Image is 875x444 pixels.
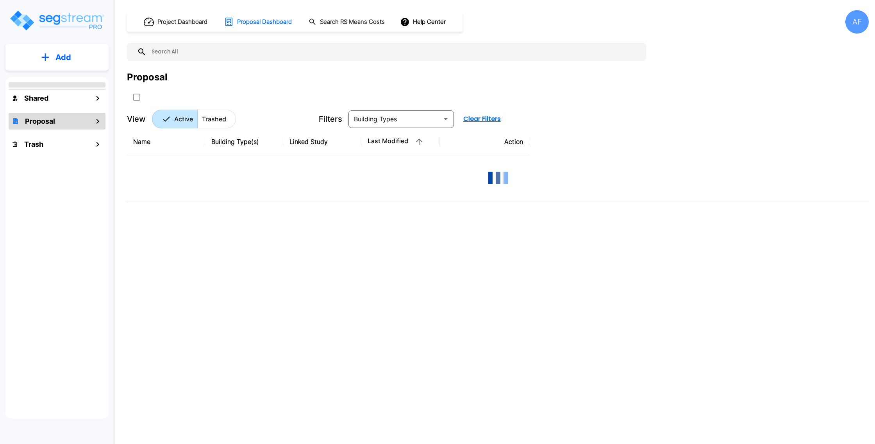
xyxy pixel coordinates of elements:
[283,128,361,156] th: Linked Study
[24,139,43,149] h1: Trash
[146,43,642,61] input: Search All
[398,14,449,29] button: Help Center
[55,52,71,63] p: Add
[9,9,105,32] img: Logo
[129,89,145,105] button: SelectAll
[25,116,55,126] h1: Proposal
[174,114,193,124] p: Active
[133,137,199,146] div: Name
[127,113,146,125] p: View
[439,128,529,156] th: Action
[482,162,514,194] img: Loading
[351,114,439,124] input: Building Types
[320,18,385,27] h1: Search RS Means Costs
[845,10,869,34] div: AF
[205,128,283,156] th: Building Type(s)
[152,110,198,128] button: Active
[460,111,504,127] button: Clear Filters
[197,110,236,128] button: Trashed
[152,110,236,128] div: Platform
[305,14,389,30] button: Search RS Means Costs
[141,13,212,30] button: Project Dashboard
[221,14,296,30] button: Proposal Dashboard
[157,18,207,27] h1: Project Dashboard
[127,70,168,84] div: Proposal
[440,114,451,124] button: Open
[237,18,292,27] h1: Proposal Dashboard
[24,93,48,103] h1: Shared
[202,114,226,124] p: Trashed
[319,113,342,125] p: Filters
[5,46,109,69] button: Add
[361,128,439,156] th: Last Modified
